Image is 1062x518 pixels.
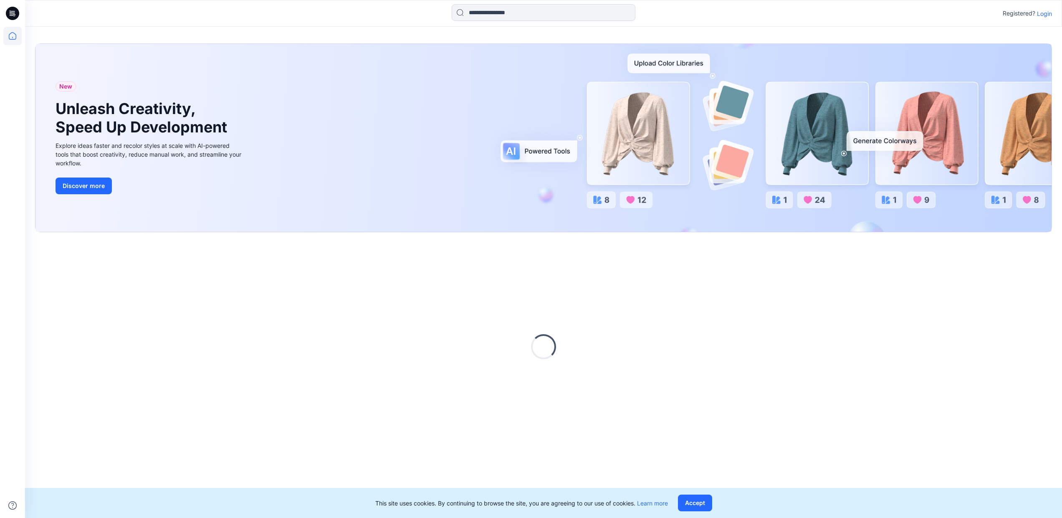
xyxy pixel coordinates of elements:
[56,141,243,168] div: Explore ideas faster and recolor styles at scale with AI-powered tools that boost creativity, red...
[59,81,72,91] span: New
[56,100,231,136] h1: Unleash Creativity, Speed Up Development
[678,495,712,511] button: Accept
[1003,8,1035,18] p: Registered?
[56,178,243,194] a: Discover more
[56,178,112,194] button: Discover more
[637,500,668,507] a: Learn more
[375,499,668,508] p: This site uses cookies. By continuing to browse the site, you are agreeing to our use of cookies.
[1037,9,1052,18] p: Login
